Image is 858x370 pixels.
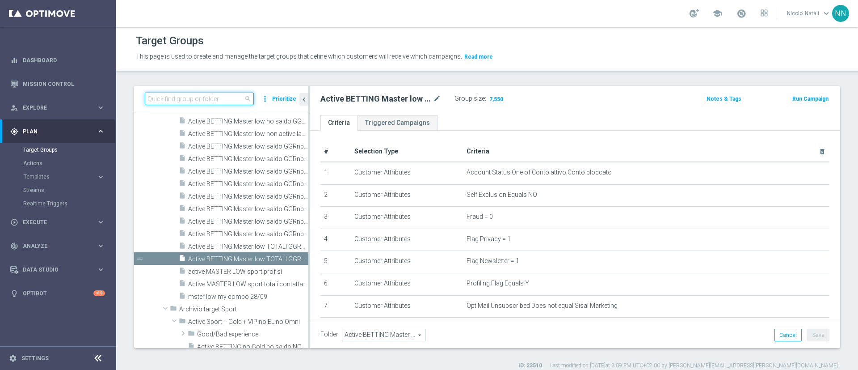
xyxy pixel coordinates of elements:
span: Active BETTING Master low saldo GGRnb&gt;0 L3M MAXIMIZER/OPTIMIZER [188,168,308,175]
span: Flag Privacy = 1 [467,235,511,243]
i: insert_drive_file [179,255,186,265]
span: Active MASTER LOW sport totali contattabili [188,281,308,288]
div: Templates [23,170,115,183]
td: 2 [320,184,351,207]
button: gps_fixed Plan keyboard_arrow_right [10,128,105,135]
i: keyboard_arrow_right [97,265,105,274]
button: person_search Explore keyboard_arrow_right [10,104,105,111]
a: Actions [23,160,93,167]
i: insert_drive_file [179,154,186,165]
i: insert_drive_file [179,117,186,127]
button: Prioritize [271,93,298,105]
i: play_circle_outline [10,218,18,226]
span: This page is used to create and manage the target groups that define which customers will receive... [136,53,462,60]
div: Streams [23,183,115,197]
td: Customer Attributes [351,273,463,295]
i: insert_drive_file [179,142,186,152]
div: Templates [24,174,97,179]
div: track_changes Analyze keyboard_arrow_right [10,242,105,250]
i: insert_drive_file [179,129,186,140]
div: Target Groups [23,143,115,157]
span: Active BETTING Master low saldo GGRnb&gt;0 [188,155,308,163]
a: Dashboard [23,48,105,72]
td: 5 [320,251,351,273]
a: Streams [23,187,93,194]
td: Customer Attributes [351,229,463,251]
button: chevron_left [299,93,308,106]
i: chevron_left [300,95,308,104]
i: folder [179,317,186,327]
a: Target Groups [23,146,93,153]
label: Group size [454,95,485,102]
i: more_vert [261,93,269,105]
td: Customer Attributes [351,318,463,340]
td: Customer Attributes [351,295,463,318]
i: keyboard_arrow_right [97,127,105,136]
i: equalizer [10,56,18,64]
i: insert_drive_file [179,292,186,302]
button: Read more [463,52,494,62]
label: Last modified on [DATE] at 3:09 PM UTC+02:00 by [PERSON_NAME][EMAIL_ADDRESS][PERSON_NAME][DOMAIN_... [550,362,838,370]
td: 7 [320,295,351,318]
label: : [485,95,486,102]
input: Quick find group or folder [145,93,254,105]
span: school [712,9,722,18]
span: active MASTER LOW sport prof s&#xEC; [188,268,308,276]
span: Execute [23,220,97,225]
i: mode_edit [433,94,441,104]
div: Data Studio keyboard_arrow_right [10,266,105,273]
i: delete_forever [819,148,826,155]
i: insert_drive_file [179,167,186,177]
button: play_circle_outline Execute keyboard_arrow_right [10,219,105,226]
button: lightbulb Optibot +10 [10,290,105,297]
div: Mission Control [10,72,105,96]
h2: Active BETTING Master low TOTALI GGRnb>0 [320,94,431,104]
i: keyboard_arrow_right [97,218,105,226]
span: Active BETTING Master low saldo GGRnb&gt;0 L3M STRATEGIST/BALANCER [188,193,308,200]
a: Nicolo' Natalikeyboard_arrow_down [786,7,832,20]
div: Plan [10,128,97,136]
i: person_search [10,104,18,112]
div: Actions [23,157,115,170]
a: Realtime Triggers [23,200,93,207]
span: Data Studio [23,267,97,272]
i: insert_drive_file [179,179,186,190]
span: search [244,95,252,102]
td: 3 [320,207,351,229]
button: Cancel [774,329,802,341]
a: Mission Control [23,72,105,96]
span: Active BETTING Master low saldo GGRnb&lt;=0 [188,143,308,150]
i: lightbulb [10,289,18,298]
span: Active BETTING Master low saldo GGRnb&gt;0 MAXIMIZER [188,205,308,213]
i: gps_fixed [10,128,18,136]
span: Profiling Flag Equals Y [467,280,529,287]
span: Active BETTING no Gold no saldo NO EL [197,343,308,351]
span: Fraud = 0 [467,213,493,221]
span: Self Exclusion Equals NO [467,191,537,199]
i: track_changes [10,242,18,250]
i: insert_drive_file [179,204,186,215]
td: Customer Attributes [351,162,463,184]
td: 4 [320,229,351,251]
a: Triggered Campaigns [357,115,437,131]
div: Data Studio [10,266,97,274]
i: insert_drive_file [188,342,195,353]
span: Analyze [23,243,97,249]
div: Explore [10,104,97,112]
span: Explore [23,105,97,111]
div: Analyze [10,242,97,250]
div: Mission Control [10,81,105,88]
h1: Target Groups [136,34,204,47]
a: Criteria [320,115,357,131]
label: ID: 23510 [518,362,542,370]
span: Plan [23,129,97,134]
div: equalizer Dashboard [10,57,105,64]
button: Run Campaign [791,94,829,104]
i: insert_drive_file [179,280,186,290]
span: Active BETTING Master low non active last week GGRnb&gt;0 [188,130,308,138]
button: Templates keyboard_arrow_right [23,173,105,180]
